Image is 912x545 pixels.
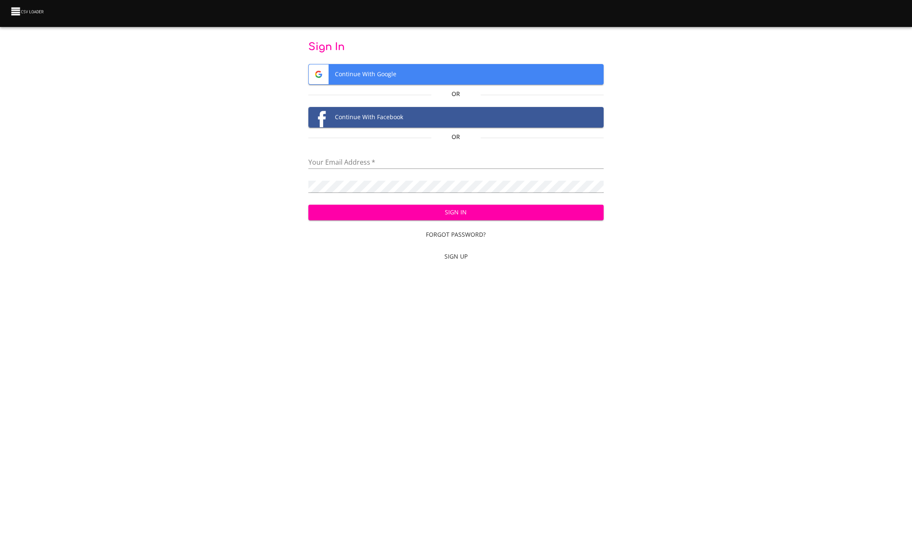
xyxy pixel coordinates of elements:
p: Or [431,90,481,98]
span: Forgot Password? [312,230,600,240]
button: Sign In [308,205,603,220]
span: Sign Up [312,251,600,262]
img: CSV Loader [10,5,45,17]
p: Or [431,133,481,141]
span: Continue With Google [309,64,603,84]
img: Google logo [309,64,329,84]
a: Forgot Password? [308,227,603,243]
span: Continue With Facebook [309,107,603,127]
button: Facebook logoContinue With Facebook [308,107,603,128]
img: Facebook logo [309,107,329,127]
span: Sign In [315,207,596,218]
p: Sign In [308,40,603,54]
button: Google logoContinue With Google [308,64,603,85]
a: Sign Up [308,249,603,264]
